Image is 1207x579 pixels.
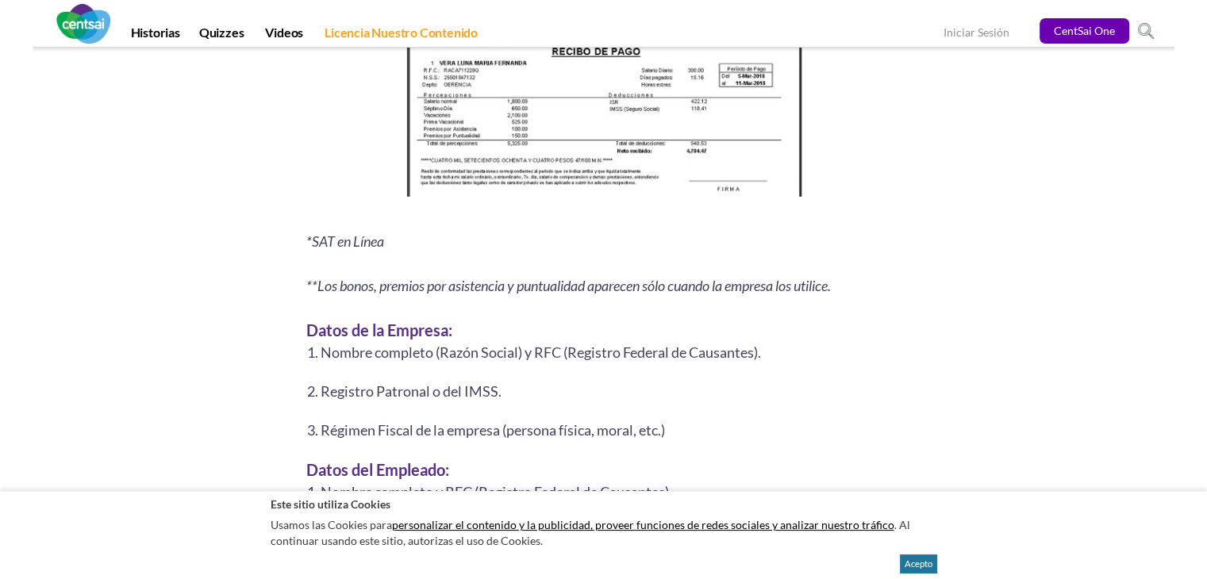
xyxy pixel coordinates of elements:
[900,554,937,573] button: Acepto
[306,278,831,295] i: **Los bonos, premios por asistencia y puntualidad aparecen sólo cuando la empresa los utilice.
[321,420,901,440] li: Régimen Fiscal de la empresa (persona física, moral, etc.)
[121,25,190,47] a: Historias
[256,25,313,47] a: Videos
[190,25,254,47] a: Quizzes
[944,25,1009,42] a: Iniciar Sesión
[271,513,937,552] p: Usamos las Cookies para . Al continuar usando este sitio, autorizas el uso de Cookies.
[321,381,901,401] li: Registro Patronal o del IMSS.
[321,481,901,502] li: Nombre completo y RFC (Registro Federal de Causantes).
[56,4,110,44] img: CentSai
[306,458,901,481] h3: Datos del Empleado:
[1040,18,1129,44] a: CentSai One
[271,497,937,512] h2: Este sitio utiliza Cookies
[306,318,901,342] h3: Datos de la Empresa:
[321,342,901,362] li: Nombre completo (Razón Social) y RFC (Registro Federal de Causantes).
[306,233,384,251] i: *SAT en Línea
[315,25,487,47] a: Licencia Nuestro Contenido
